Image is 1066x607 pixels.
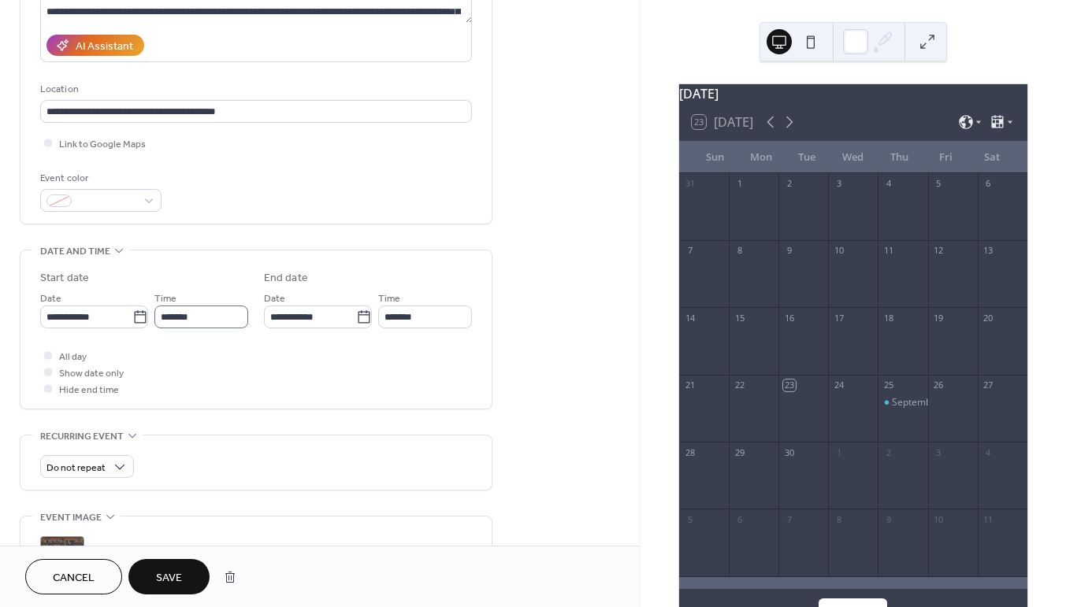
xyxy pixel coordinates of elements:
button: Cancel [25,559,122,594]
div: 11 [882,245,894,257]
span: Time [378,291,400,307]
div: 2 [882,446,894,458]
div: 21 [684,379,696,391]
span: Event image [40,509,102,526]
div: 10 [933,513,945,525]
div: End date [264,270,308,287]
div: [DATE] [679,84,1027,103]
span: Date [264,291,285,307]
div: Fri [923,142,969,173]
div: 27 [982,379,994,391]
div: 31 [684,178,696,190]
div: 6 [982,178,994,190]
div: Thu [876,142,923,173]
div: 24 [833,379,845,391]
div: 1 [833,446,845,458]
div: 29 [734,446,745,458]
div: 7 [783,513,795,525]
div: 18 [882,312,894,324]
div: September Silent Book Club [878,396,927,409]
div: 30 [783,446,795,458]
button: AI Assistant [46,35,144,56]
div: 23 [783,379,795,391]
div: 16 [783,312,795,324]
div: 11 [982,513,994,525]
div: 26 [933,379,945,391]
div: 9 [783,245,795,257]
div: 14 [684,312,696,324]
div: 8 [833,513,845,525]
div: 5 [684,513,696,525]
span: Hide end time [59,382,119,398]
div: Location [40,81,469,98]
span: Time [154,291,176,307]
div: 4 [882,178,894,190]
div: Event color [40,170,158,187]
span: Recurring event [40,428,124,445]
span: All day [59,349,87,365]
span: Save [156,570,182,587]
div: 19 [933,312,945,324]
div: Sat [968,142,1015,173]
div: 9 [882,513,894,525]
div: 10 [833,245,845,257]
span: Date [40,291,61,307]
div: 28 [684,446,696,458]
div: 25 [882,379,894,391]
div: 5 [933,178,945,190]
div: 3 [833,178,845,190]
div: 20 [982,312,994,324]
div: September Silent Book Club [892,396,1014,409]
div: 13 [982,245,994,257]
div: 3 [933,446,945,458]
div: 15 [734,312,745,324]
div: 6 [734,513,745,525]
div: Mon [737,142,784,173]
div: 8 [734,245,745,257]
div: 1 [734,178,745,190]
span: Cancel [53,570,95,587]
span: Do not repeat [46,459,106,477]
span: Link to Google Maps [59,136,146,153]
div: ; [40,536,84,580]
div: 4 [982,446,994,458]
div: Tue [784,142,830,173]
span: Show date only [59,365,124,382]
div: 7 [684,245,696,257]
div: Start date [40,270,89,287]
div: 22 [734,379,745,391]
div: 2 [783,178,795,190]
span: Date and time [40,243,110,260]
div: AI Assistant [76,39,133,55]
div: 12 [933,245,945,257]
div: 17 [833,312,845,324]
button: Save [128,559,210,594]
div: Wed [830,142,877,173]
div: Sun [692,142,738,173]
